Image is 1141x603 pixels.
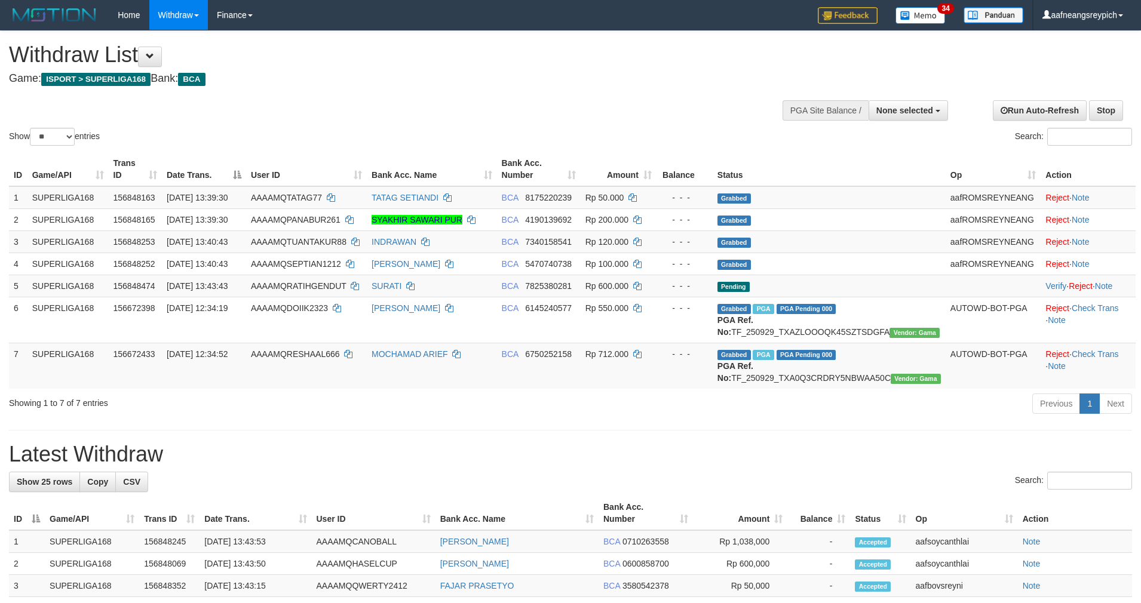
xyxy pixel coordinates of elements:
[693,553,787,575] td: Rp 600,000
[167,193,228,202] span: [DATE] 13:39:30
[1041,208,1136,230] td: ·
[1032,393,1080,414] a: Previous
[312,553,435,575] td: AAAAMQHASELCUP
[525,281,572,291] span: Copy 7825380281 to clipboard
[661,236,708,248] div: - - -
[585,215,628,224] span: Rp 200.000
[585,193,624,202] span: Rp 50.000
[114,349,155,359] span: 156672433
[1015,128,1132,146] label: Search:
[1045,281,1066,291] a: Verify
[1072,259,1090,269] a: Note
[717,304,751,314] span: Grabbed
[717,315,753,337] b: PGA Ref. No:
[502,215,519,224] span: BCA
[1089,100,1123,121] a: Stop
[251,349,340,359] span: AAAAMQRESHAAL666
[890,328,940,338] span: Vendor URL: https://trx31.1velocity.biz
[440,537,509,546] a: [PERSON_NAME]
[1072,193,1090,202] a: Note
[27,253,109,275] td: SUPERLIGA168
[178,73,205,86] span: BCA
[661,192,708,204] div: - - -
[946,152,1041,186] th: Op: activate to sort column ascending
[1041,230,1136,253] td: ·
[200,575,311,597] td: [DATE] 13:43:15
[502,281,519,291] span: BCA
[937,3,953,14] span: 34
[1041,186,1136,209] td: ·
[964,7,1023,23] img: panduan.png
[753,304,774,314] span: Marked by aafsoycanthlai
[139,553,200,575] td: 156848069
[818,7,878,24] img: Feedback.jpg
[713,343,946,389] td: TF_250929_TXA0Q3CRDRY5NBWAA50C
[9,442,1132,466] h1: Latest Withdraw
[79,472,116,492] a: Copy
[246,152,367,186] th: User ID: activate to sort column ascending
[693,530,787,553] td: Rp 1,038,000
[139,530,200,553] td: 156848245
[27,297,109,343] td: SUPERLIGA168
[787,553,850,575] td: -
[251,303,328,313] span: AAAAMQDOIIK2323
[502,237,519,247] span: BCA
[167,303,228,313] span: [DATE] 12:34:19
[1045,193,1069,202] a: Reject
[603,559,620,568] span: BCA
[783,100,869,121] div: PGA Site Balance /
[9,575,45,597] td: 3
[787,575,850,597] td: -
[525,193,572,202] span: Copy 8175220239 to clipboard
[1045,259,1069,269] a: Reject
[167,237,228,247] span: [DATE] 13:40:43
[45,496,139,530] th: Game/API: activate to sort column ascending
[661,348,708,360] div: - - -
[9,6,100,24] img: MOTION_logo.png
[200,496,311,530] th: Date Trans.: activate to sort column ascending
[911,575,1018,597] td: aafbovsreyni
[1018,496,1132,530] th: Action
[45,553,139,575] td: SUPERLIGA168
[9,128,100,146] label: Show entries
[850,496,910,530] th: Status: activate to sort column ascending
[372,237,416,247] a: INDRAWAN
[497,152,581,186] th: Bank Acc. Number: activate to sort column ascending
[946,230,1041,253] td: aafROMSREYNEANG
[657,152,713,186] th: Balance
[1041,297,1136,343] td: · ·
[41,73,151,86] span: ISPORT > SUPERLIGA168
[911,530,1018,553] td: aafsoycanthlai
[167,281,228,291] span: [DATE] 13:43:43
[114,237,155,247] span: 156848253
[717,282,750,292] span: Pending
[946,186,1041,209] td: aafROMSREYNEANG
[9,275,27,297] td: 5
[753,350,774,360] span: Marked by aafsoycanthlai
[1023,581,1041,590] a: Note
[372,259,440,269] a: [PERSON_NAME]
[717,216,751,226] span: Grabbed
[251,193,322,202] span: AAAAMQTATAG77
[787,530,850,553] td: -
[869,100,948,121] button: None selected
[435,496,599,530] th: Bank Acc. Name: activate to sort column ascending
[27,343,109,389] td: SUPERLIGA168
[372,303,440,313] a: [PERSON_NAME]
[9,343,27,389] td: 7
[585,349,628,359] span: Rp 712.000
[114,215,155,224] span: 156848165
[372,349,448,359] a: MOCHAMAD ARIEF
[17,477,72,487] span: Show 25 rows
[1099,393,1132,414] a: Next
[717,193,751,204] span: Grabbed
[911,553,1018,575] td: aafsoycanthlai
[661,214,708,226] div: - - -
[525,259,572,269] span: Copy 5470740738 to clipboard
[114,281,155,291] span: 156848474
[585,259,628,269] span: Rp 100.000
[115,472,148,492] a: CSV
[911,496,1018,530] th: Op: activate to sort column ascending
[502,259,519,269] span: BCA
[525,349,572,359] span: Copy 6750252158 to clipboard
